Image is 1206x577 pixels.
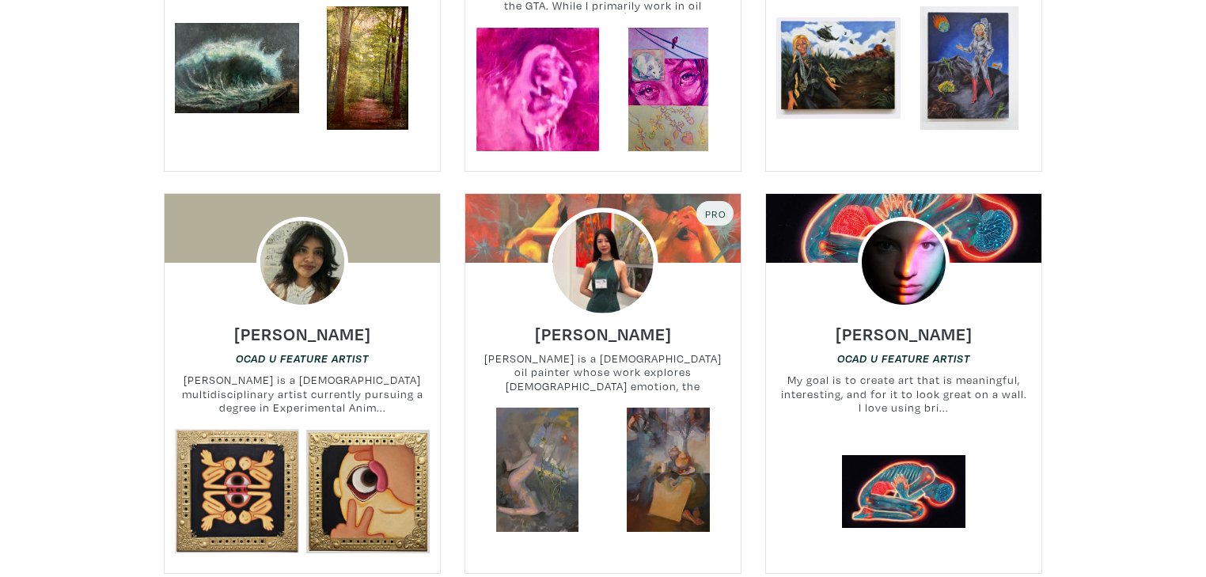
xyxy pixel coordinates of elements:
[858,217,950,309] img: phpThumb.php
[236,352,369,365] em: OCAD U Feature Artist
[703,207,726,220] span: Pro
[256,217,348,309] img: phpThumb.php
[236,351,369,366] a: OCAD U Feature Artist
[535,319,672,337] a: [PERSON_NAME]
[465,351,741,393] small: [PERSON_NAME] is a [DEMOGRAPHIC_DATA] oil painter whose work explores [DEMOGRAPHIC_DATA] emotion,...
[836,319,973,337] a: [PERSON_NAME]
[234,319,371,337] a: [PERSON_NAME]
[837,352,970,365] em: OCAD U Feature Artist
[837,351,970,366] a: OCAD U Feature Artist
[836,323,973,344] h6: [PERSON_NAME]
[535,323,672,344] h6: [PERSON_NAME]
[766,373,1041,415] small: My goal is to create art that is meaningful, interesting, and for it to look great on a wall. I l...
[234,323,371,344] h6: [PERSON_NAME]
[548,208,658,318] img: phpThumb.php
[165,373,440,415] small: [PERSON_NAME] is a [DEMOGRAPHIC_DATA] multidisciplinary artist currently pursuing a degree in Exp...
